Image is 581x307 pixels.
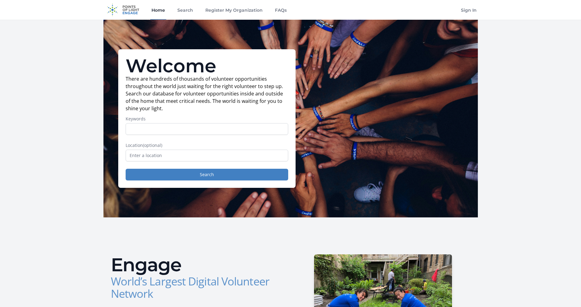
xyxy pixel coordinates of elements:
[126,75,288,112] p: There are hundreds of thousands of volunteer opportunities throughout the world just waiting for ...
[143,142,162,148] span: (optional)
[111,256,286,274] h2: Engage
[126,169,288,180] button: Search
[126,142,288,148] label: Location
[126,116,288,122] label: Keywords
[111,275,286,300] h3: World’s Largest Digital Volunteer Network
[126,57,288,75] h1: Welcome
[126,150,288,161] input: Enter a location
